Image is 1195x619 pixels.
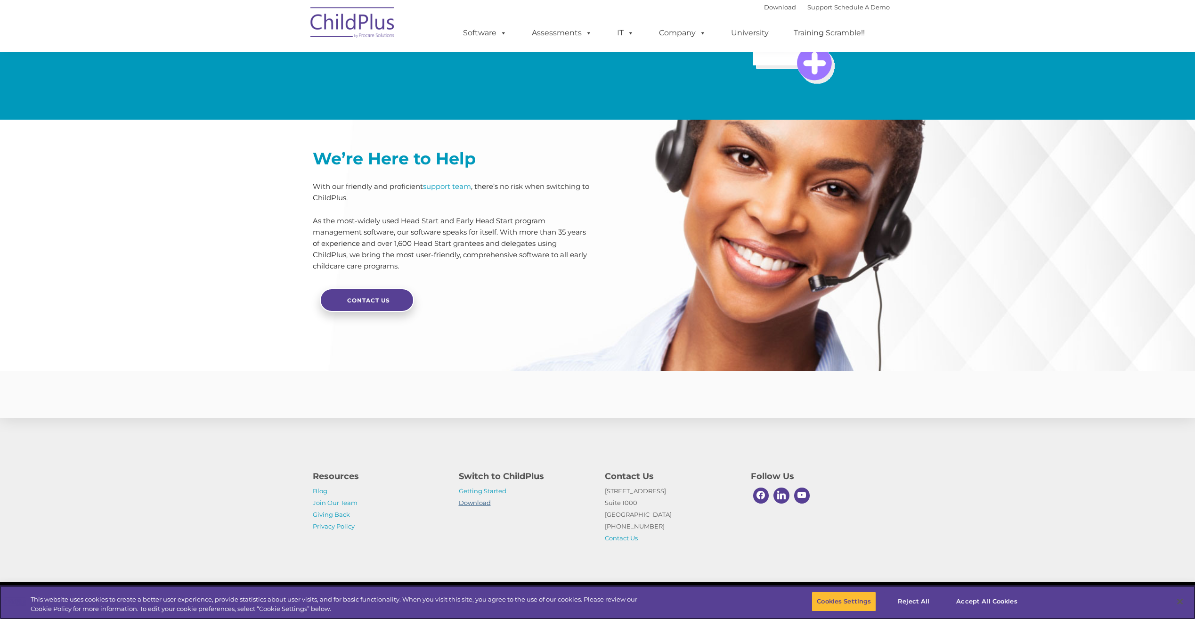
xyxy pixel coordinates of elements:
[834,3,890,11] a: Schedule A Demo
[313,522,355,530] a: Privacy Policy
[605,534,638,542] a: Contact Us
[313,499,358,506] a: Join Our Team
[807,3,832,11] a: Support
[650,24,715,42] a: Company
[812,592,876,611] button: Cookies Settings
[313,511,350,518] a: Giving Back
[423,182,471,191] a: support team
[459,499,491,506] a: Download
[608,24,643,42] a: IT
[306,0,400,48] img: ChildPlus by Procare Solutions
[313,470,445,483] h4: Resources
[722,24,778,42] a: University
[522,24,602,42] a: Assessments
[459,470,591,483] h4: Switch to ChildPlus
[792,485,813,506] a: Youtube
[320,288,414,312] a: Contact Us
[784,24,874,42] a: Training Scramble!!
[771,485,792,506] a: Linkedin
[313,215,591,272] p: As the most-widely used Head Start and Early Head Start program management software, our software...
[751,485,772,506] a: Facebook
[1170,591,1190,612] button: Close
[313,487,327,495] a: Blog
[313,181,591,204] p: With our friendly and proficient , there’s no risk when switching to ChildPlus.
[951,592,1022,611] button: Accept All Cookies
[751,470,883,483] h4: Follow Us
[459,487,506,495] a: Getting Started
[313,148,476,169] strong: We’re Here to Help
[764,3,796,11] a: Download
[347,297,390,304] span: Contact Us
[884,592,943,611] button: Reject All
[605,485,737,544] p: [STREET_ADDRESS] Suite 1000 [GEOGRAPHIC_DATA] [PHONE_NUMBER]
[605,470,737,483] h4: Contact Us
[31,595,657,613] div: This website uses cookies to create a better user experience, provide statistics about user visit...
[764,3,890,11] font: |
[454,24,516,42] a: Software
